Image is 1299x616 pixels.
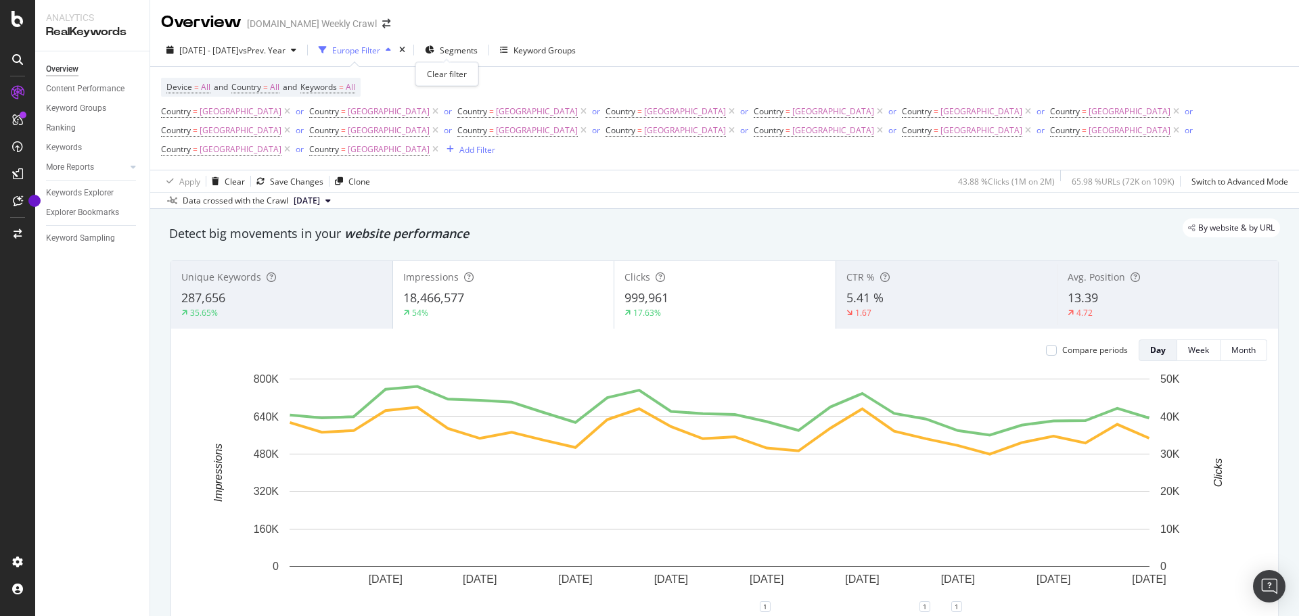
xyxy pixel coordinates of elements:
span: Country [309,105,339,117]
div: Clone [348,176,370,187]
div: Data crossed with the Crawl [183,195,288,207]
span: = [934,105,938,117]
span: = [341,124,346,136]
div: 1 [919,601,930,612]
span: Country [754,105,783,117]
button: or [1185,124,1193,137]
text: Impressions [212,444,224,502]
span: Impressions [403,270,459,283]
div: Switch to Advanced Mode [1191,176,1288,187]
button: or [740,105,748,118]
text: [DATE] [941,573,975,585]
text: 0 [1160,561,1166,572]
span: = [1082,105,1087,117]
button: or [1185,105,1193,118]
span: [GEOGRAPHIC_DATA] [200,102,281,121]
span: Device [166,81,192,93]
div: Keywords Explorer [46,186,114,200]
text: [DATE] [369,573,403,585]
span: Keywords [300,81,337,93]
text: [DATE] [654,573,688,585]
text: [DATE] [845,573,879,585]
span: Segments [440,45,478,56]
span: Country [457,124,487,136]
span: Country [902,124,932,136]
button: Europe Filter [313,39,396,61]
span: Clicks [624,270,650,283]
span: = [193,124,198,136]
text: 10K [1160,523,1180,535]
div: 35.65% [190,307,218,318]
span: [GEOGRAPHIC_DATA] [496,102,578,121]
div: Europe Filter [332,45,380,56]
div: More Reports [46,160,94,174]
span: [GEOGRAPHIC_DATA] [644,121,726,140]
button: Add Filter [441,141,495,158]
a: More Reports [46,160,127,174]
a: Overview [46,62,140,76]
div: or [1036,124,1045,136]
div: 54% [412,307,428,318]
button: Segments [419,39,483,61]
svg: A chart. [182,372,1257,607]
span: [GEOGRAPHIC_DATA] [792,121,874,140]
div: 4.72 [1076,307,1093,318]
button: [DATE] - [DATE]vsPrev. Year [161,39,302,61]
button: Day [1139,339,1177,361]
button: or [740,124,748,137]
text: [DATE] [1132,573,1166,585]
a: Explorer Bookmarks [46,206,140,220]
a: Ranking [46,121,140,135]
span: Country [754,124,783,136]
div: 65.98 % URLs ( 72K on 109K ) [1072,176,1175,187]
a: Content Performance [46,82,140,96]
button: Clone [329,170,370,192]
span: [GEOGRAPHIC_DATA] [1089,121,1170,140]
span: By website & by URL [1198,224,1275,232]
text: [DATE] [463,573,497,585]
span: Country [161,105,191,117]
div: 17.63% [633,307,661,318]
div: Week [1188,344,1209,356]
div: or [1185,105,1193,117]
text: [DATE] [750,573,783,585]
text: 40K [1160,410,1180,422]
a: Keyword Groups [46,101,140,116]
span: [GEOGRAPHIC_DATA] [940,102,1022,121]
span: = [341,105,346,117]
div: or [1185,124,1193,136]
span: All [201,78,210,97]
button: or [444,124,452,137]
span: = [193,143,198,155]
span: Country [161,124,191,136]
span: Unique Keywords [181,270,261,283]
span: = [341,143,346,155]
button: or [592,105,600,118]
button: [DATE] [288,193,336,209]
div: 1 [760,601,771,612]
div: Keyword Sampling [46,231,115,245]
div: RealKeywords [46,24,139,40]
div: 1 [951,601,962,612]
div: or [444,105,452,117]
button: Switch to Advanced Mode [1186,170,1288,192]
text: 640K [254,410,279,422]
span: All [270,78,279,97]
span: and [214,81,228,93]
text: 50K [1160,373,1180,385]
span: [GEOGRAPHIC_DATA] [792,102,874,121]
button: Clear [206,170,245,192]
div: Apply [179,176,200,187]
span: = [489,124,494,136]
div: or [296,124,304,136]
span: Country [309,143,339,155]
div: or [1036,105,1045,117]
span: Country [161,143,191,155]
div: or [444,124,452,136]
div: times [396,43,408,57]
div: or [888,124,896,136]
span: = [637,105,642,117]
span: = [934,124,938,136]
div: Ranking [46,121,76,135]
